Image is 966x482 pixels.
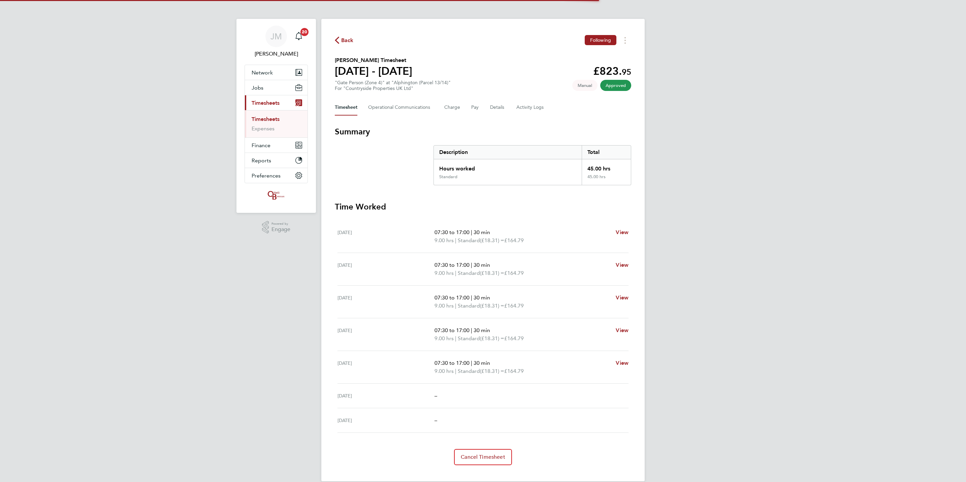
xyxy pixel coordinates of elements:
a: Timesheets [252,116,280,122]
span: – [434,417,437,423]
div: Description [434,146,582,159]
button: Charge [444,99,460,116]
span: Jobs [252,85,263,91]
a: View [616,261,629,269]
button: Finance [245,138,308,153]
span: 07:30 to 17:00 [434,327,470,333]
span: 07:30 to 17:00 [434,262,470,268]
div: [DATE] [337,228,434,245]
span: Following [590,37,611,43]
span: | [455,270,456,276]
span: – [434,392,437,399]
span: Standard [458,302,480,310]
span: Preferences [252,172,281,179]
button: Jobs [245,80,308,95]
span: (£18.31) = [480,270,504,276]
span: Network [252,69,273,76]
app-decimal: £823. [593,65,631,77]
a: View [616,326,629,334]
span: £164.79 [504,368,524,374]
div: [DATE] [337,261,434,277]
div: [DATE] [337,416,434,424]
a: View [616,294,629,302]
button: Back [335,36,354,44]
div: [DATE] [337,392,434,400]
span: 30 min [474,327,490,333]
span: | [455,237,456,244]
span: | [471,327,472,333]
span: Reports [252,157,271,164]
button: Network [245,65,308,80]
button: Timesheets [245,95,308,110]
div: For "Countryside Properties UK Ltd" [335,86,451,91]
div: [DATE] [337,294,434,310]
button: Reports [245,153,308,168]
span: | [471,294,472,301]
span: JM [270,32,282,41]
div: 45.00 hrs [582,159,631,174]
span: Standard [458,367,480,375]
button: Operational Communications [368,99,433,116]
span: 07:30 to 17:00 [434,294,470,301]
div: Hours worked [434,159,582,174]
span: £164.79 [504,270,524,276]
span: Standard [458,334,480,343]
div: 45.00 hrs [582,174,631,185]
span: £164.79 [504,302,524,309]
span: (£18.31) = [480,335,504,342]
span: | [471,229,472,235]
div: [DATE] [337,359,434,375]
span: | [455,302,456,309]
span: (£18.31) = [480,302,504,309]
span: This timesheet has been approved. [600,80,631,91]
button: Details [490,99,506,116]
a: 20 [292,26,305,47]
span: 07:30 to 17:00 [434,229,470,235]
h3: Time Worked [335,201,631,212]
a: View [616,359,629,367]
div: [DATE] [337,326,434,343]
a: Expenses [252,125,275,132]
span: | [455,368,456,374]
span: | [471,360,472,366]
button: Activity Logs [516,99,545,116]
div: "Gate Person (Zone 4)" at "Alphington (Parcel 13/14)" [335,80,451,91]
div: Total [582,146,631,159]
span: Engage [271,227,290,232]
button: Pay [471,99,479,116]
span: Cancel Timesheet [461,454,505,460]
h1: [DATE] - [DATE] [335,64,412,78]
span: This timesheet was manually created. [572,80,598,91]
div: Standard [439,174,457,180]
span: 9.00 hrs [434,237,454,244]
span: Powered by [271,221,290,227]
span: 95 [622,67,631,77]
div: Timesheets [245,110,308,137]
span: Finance [252,142,270,149]
span: 30 min [474,294,490,301]
span: (£18.31) = [480,237,504,244]
span: 30 min [474,360,490,366]
span: View [616,229,629,235]
span: 07:30 to 17:00 [434,360,470,366]
span: (£18.31) = [480,368,504,374]
a: Go to home page [245,190,308,201]
button: Following [585,35,616,45]
nav: Main navigation [236,19,316,213]
div: Summary [433,145,631,185]
button: Timesheet [335,99,357,116]
span: Standard [458,236,480,245]
span: 30 min [474,262,490,268]
span: | [455,335,456,342]
a: JM[PERSON_NAME] [245,26,308,58]
span: Timesheets [252,100,280,106]
span: View [616,262,629,268]
span: Jack Mott [245,50,308,58]
section: Timesheet [335,126,631,465]
span: View [616,360,629,366]
span: View [616,294,629,301]
a: View [616,228,629,236]
button: Cancel Timesheet [454,449,512,465]
span: 9.00 hrs [434,270,454,276]
h3: Summary [335,126,631,137]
